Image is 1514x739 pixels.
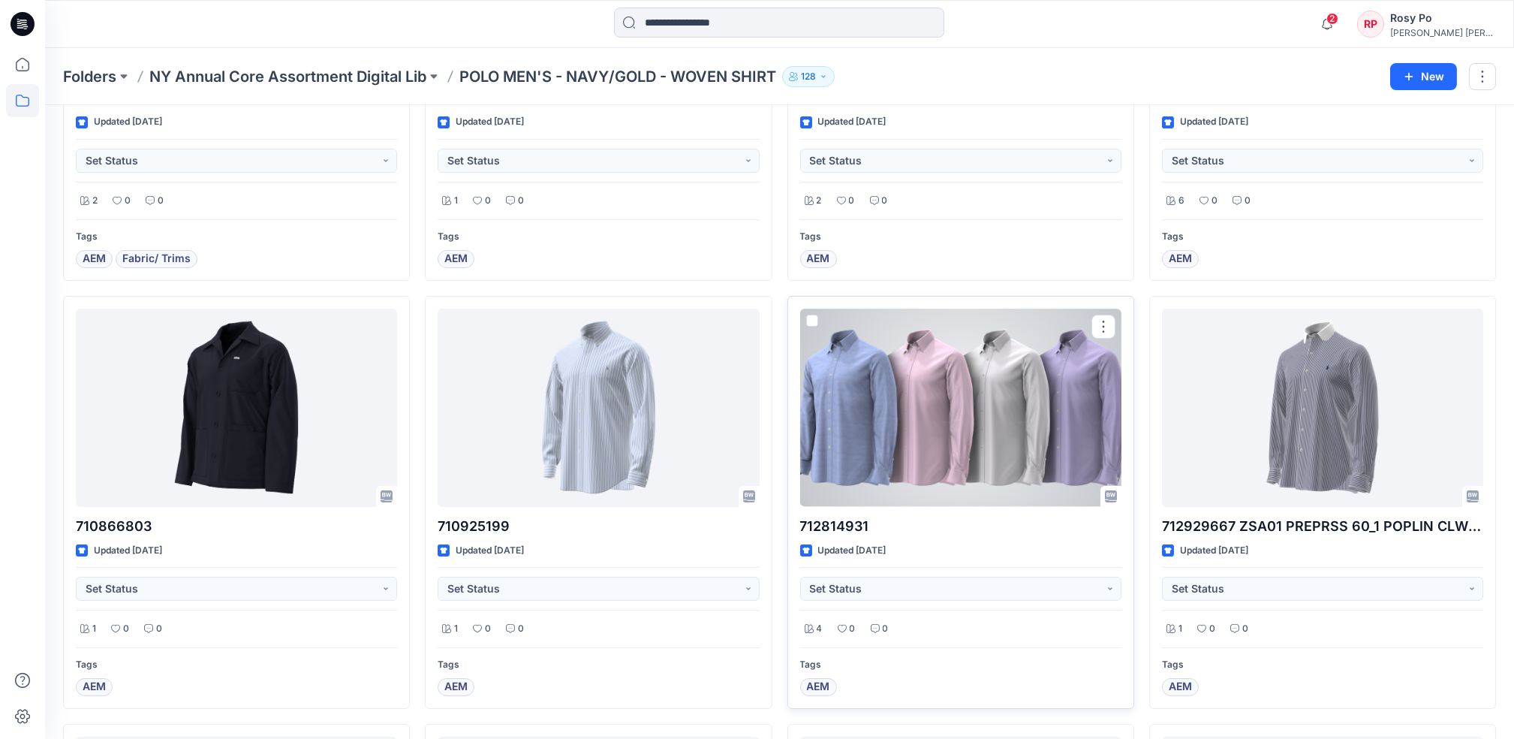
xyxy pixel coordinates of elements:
[1180,543,1248,559] p: Updated [DATE]
[485,621,491,637] p: 0
[83,250,106,268] span: AEM
[76,229,397,245] p: Tags
[125,193,131,209] p: 0
[1212,193,1218,209] p: 0
[454,193,458,209] p: 1
[800,657,1121,673] p: Tags
[123,621,129,637] p: 0
[438,309,759,506] a: 710925199
[158,193,164,209] p: 0
[800,516,1121,537] p: 712814931
[438,229,759,245] p: Tags
[807,250,830,268] span: AEM
[92,193,98,209] p: 2
[1178,621,1182,637] p: 1
[800,229,1121,245] p: Tags
[1209,621,1215,637] p: 0
[485,193,491,209] p: 0
[1245,193,1251,209] p: 0
[817,193,822,209] p: 2
[76,309,397,506] a: 710866803
[1162,309,1483,506] a: 712929667 ZSA01 PREPRSS 60_1 POPLIN CLWCLUBPPCA LONG SLEEVE DRESS SHIRT_3213A
[807,678,830,696] span: AEM
[1390,63,1457,90] button: New
[444,678,468,696] span: AEM
[883,621,889,637] p: 0
[444,250,468,268] span: AEM
[882,193,888,209] p: 0
[438,516,759,537] p: 710925199
[1242,621,1248,637] p: 0
[800,309,1121,506] a: 712814931
[92,621,96,637] p: 1
[518,193,524,209] p: 0
[94,543,162,559] p: Updated [DATE]
[1169,678,1192,696] span: AEM
[456,543,524,559] p: Updated [DATE]
[94,114,162,130] p: Updated [DATE]
[817,621,823,637] p: 4
[801,68,816,85] p: 128
[818,114,886,130] p: Updated [DATE]
[438,657,759,673] p: Tags
[1178,193,1184,209] p: 6
[156,621,162,637] p: 0
[149,66,426,87] a: NY Annual Core Assortment Digital Lib
[1169,250,1192,268] span: AEM
[849,193,855,209] p: 0
[782,66,835,87] button: 128
[1162,516,1483,537] p: 712929667 ZSA01 PREPRSS 60_1 POPLIN CLWCLUBPPCA LONG SLEEVE DRESS SHIRT_3213A
[1390,27,1495,38] div: [PERSON_NAME] [PERSON_NAME]
[76,657,397,673] p: Tags
[1162,229,1483,245] p: Tags
[1357,11,1384,38] div: RP
[1162,657,1483,673] p: Tags
[456,114,524,130] p: Updated [DATE]
[1326,13,1338,25] span: 2
[63,66,116,87] a: Folders
[454,621,458,637] p: 1
[459,66,776,87] p: POLO MEN'S - NAVY/GOLD - WOVEN SHIRT
[818,543,886,559] p: Updated [DATE]
[76,516,397,537] p: 710866803
[1390,9,1495,27] div: Rosy Po
[83,678,106,696] span: AEM
[518,621,524,637] p: 0
[850,621,856,637] p: 0
[1180,114,1248,130] p: Updated [DATE]
[122,250,191,268] span: Fabric/ Trims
